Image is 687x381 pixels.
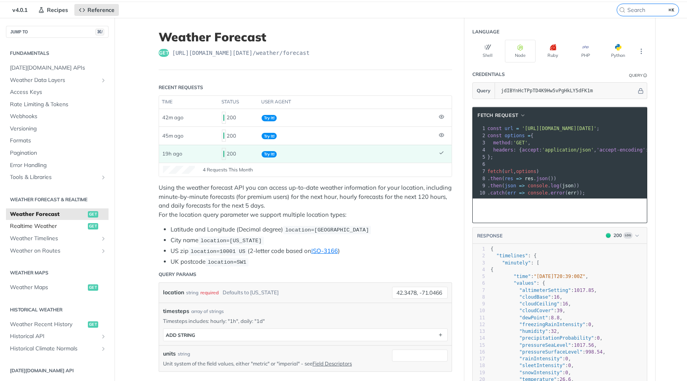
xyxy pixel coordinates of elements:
span: 42m ago [162,114,183,121]
span: : , [491,288,597,293]
div: 15 [473,342,485,349]
span: 'application/json' [542,147,594,153]
div: 3 [473,260,485,266]
div: Query [629,72,642,78]
span: "minutely" [502,260,531,266]
div: 13 [473,328,485,335]
span: 16 [563,301,568,307]
a: Weather on RoutesShow subpages for Weather on Routes [6,245,109,257]
span: then [490,176,502,181]
button: fetch Request [475,111,528,119]
div: 9 [473,301,485,307]
span: "freezingRainIntensity" [519,322,585,327]
span: headers [493,147,513,153]
button: Replay Request [574,203,643,219]
span: : { [491,280,545,286]
span: "cloudCeiling" [519,301,559,307]
span: Error Handling [10,161,107,169]
span: 45m ago [162,132,183,139]
span: 4 Requests This Month [203,166,253,173]
span: location=10001 US [190,249,245,255]
button: RESPONSE [477,232,503,240]
th: time [159,96,219,109]
div: 12 [473,321,485,328]
span: 1017.56 [574,342,594,348]
span: "precipitationProbability" [519,335,594,341]
span: url [505,126,513,131]
span: catch [490,190,505,196]
span: : , [491,322,594,327]
span: timesteps [163,307,189,315]
span: Realtime Weather [10,222,86,230]
a: [DATE][DOMAIN_NAME] APIs [6,62,109,74]
span: Webhooks [10,113,107,121]
span: Weather Recent History [10,321,86,329]
span: Versioning [10,125,107,133]
span: get [159,49,169,57]
a: Error Handling [6,159,109,171]
span: { [491,246,493,252]
span: Recipes [47,6,68,14]
div: 200 [613,232,622,239]
span: options [516,169,536,174]
span: err [508,190,516,196]
button: Show subpages for Tools & Libraries [100,174,107,181]
h2: Historical Weather [6,306,109,313]
a: ISO-3166 [311,247,338,255]
span: Historical Climate Normals [10,345,98,353]
span: . ( . ( )); [487,190,585,196]
div: required [200,287,219,298]
span: 8.8 [551,315,560,321]
span: : , [491,335,603,341]
th: user agent [258,96,436,109]
div: 5 [473,273,485,280]
span: : , [491,363,574,368]
p: Unit system of the field values, either "metric" or "imperial" - see [163,360,380,367]
a: Weather Data LayersShow subpages for Weather Data Layers [6,74,109,86]
span: v4.0.1 [8,4,32,16]
div: 200 [222,147,255,161]
span: json [536,176,548,181]
span: : , [491,356,571,362]
button: Show subpages for Weather Data Layers [100,77,107,84]
span: = [516,126,519,131]
span: "[DATE]T20:39:00Z" [534,274,585,279]
div: 9 [473,182,487,189]
a: Weather Mapsget [6,282,109,294]
span: res [505,176,513,181]
span: Formats [10,137,107,145]
span: Weather Forecast [10,210,86,218]
h2: [DATE][DOMAIN_NAME] API [6,367,109,374]
div: 4 [473,146,487,154]
span: error [551,190,565,196]
span: console [528,183,548,189]
span: const [487,126,502,131]
div: string [178,350,190,358]
span: "sleetIntensity" [519,363,565,368]
span: : , [491,315,563,321]
span: json [562,183,574,189]
span: [DATE][DOMAIN_NAME] APIs [10,64,107,72]
span: json [505,183,516,189]
span: 19h ago [162,150,182,157]
div: QueryInformation [629,72,647,78]
span: 1017.85 [574,288,594,293]
button: 200200Log [602,231,643,239]
span: Reference [87,6,114,14]
span: : , [491,301,571,307]
a: Historical APIShow subpages for Historical API [6,330,109,342]
span: "time" [514,274,531,279]
span: . ( . ( )) [487,183,579,189]
h2: Fundamentals [6,50,109,57]
label: location [163,287,184,298]
button: Copy to clipboard [477,205,488,217]
div: 200 [222,111,255,124]
div: Language [472,28,499,35]
button: Shell [472,40,503,62]
button: Node [505,40,536,62]
span: "values" [514,280,537,286]
a: Formats [6,135,109,147]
